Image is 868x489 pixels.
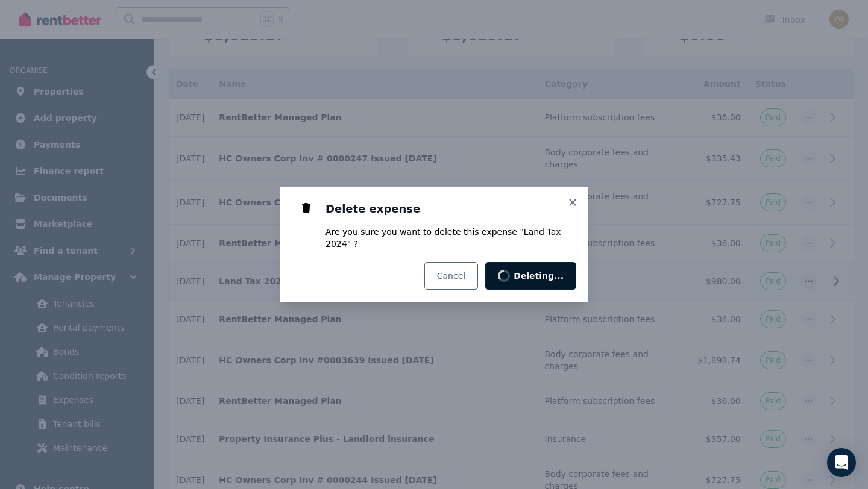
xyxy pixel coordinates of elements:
span: Deleting... [514,270,564,282]
button: Cancel [424,262,478,290]
p: Are you sure you want to delete this expense " Land Tax 2024 " ? [325,226,574,250]
div: Open Intercom Messenger [827,448,856,477]
button: Deleting... [485,262,576,290]
h3: Delete expense [325,202,574,216]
